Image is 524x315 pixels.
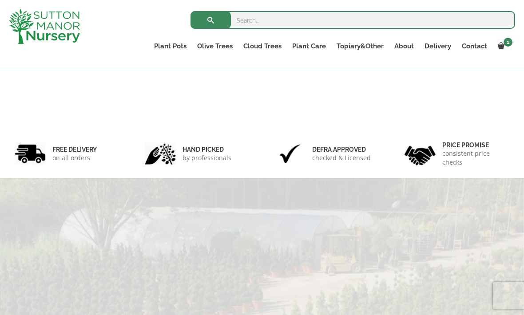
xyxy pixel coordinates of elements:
a: Cloud Trees [238,40,287,52]
img: 4.jpg [405,140,436,167]
input: Search... [191,11,515,29]
img: 3.jpg [274,142,306,165]
p: consistent price checks [442,149,510,167]
h6: Defra approved [312,146,371,154]
img: 1.jpg [15,142,46,165]
a: Contact [457,40,492,52]
span: 1 [504,38,512,47]
a: Delivery [419,40,457,52]
a: About [389,40,419,52]
a: Olive Trees [192,40,238,52]
h6: FREE DELIVERY [52,146,97,154]
img: logo [9,9,80,44]
img: 2.jpg [145,142,176,165]
a: Plant Pots [149,40,192,52]
h6: Price promise [442,141,510,149]
a: Topiary&Other [331,40,389,52]
p: by professionals [183,154,231,162]
p: on all orders [52,154,97,162]
h6: hand picked [183,146,231,154]
p: checked & Licensed [312,154,371,162]
a: Plant Care [287,40,331,52]
a: 1 [492,40,515,52]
